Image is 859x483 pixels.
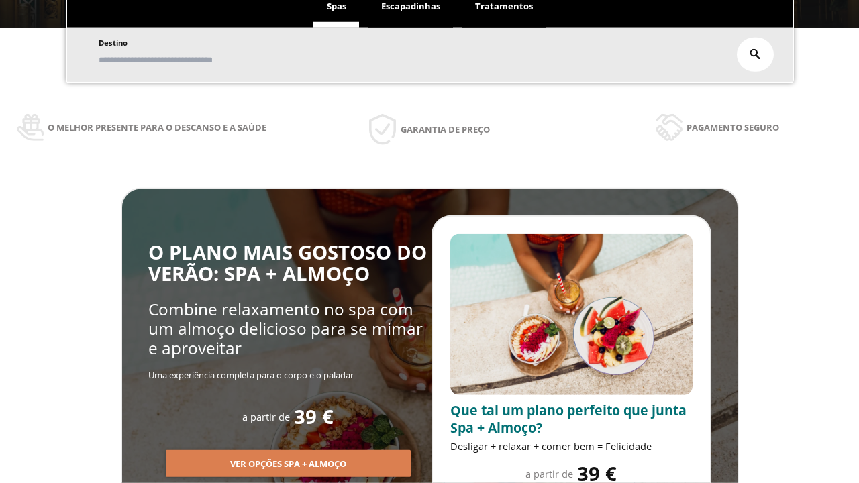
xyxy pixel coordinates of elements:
span: a partir de [242,410,290,423]
span: a partir de [525,467,573,480]
button: Ver opções Spa + Almoço [166,450,411,477]
span: Combine relaxamento no spa com um almoço delicioso para se mimar e aproveitar [148,298,423,360]
span: 39 € [294,406,334,428]
span: Destino [99,38,128,48]
span: O melhor presente para o descanso e a saúde [48,120,266,135]
span: O PLANO MAIS GOSTOSO DO VERÃO: SPA + ALMOÇO [148,239,427,288]
span: Pagamento seguro [687,120,779,135]
span: Garantia de preço [401,122,490,137]
img: promo-sprunch.ElVl7oUD.webp [450,234,693,396]
span: Ver opções Spa + Almoço [230,458,346,471]
span: Que tal um plano perfeito que junta Spa + Almoço? [450,401,687,437]
span: Uma experiência completa para o corpo e o paladar [148,369,354,381]
span: Desligar + relaxar + comer bem = Felicidade [450,439,652,453]
a: Ver opções Spa + Almoço [166,458,411,470]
